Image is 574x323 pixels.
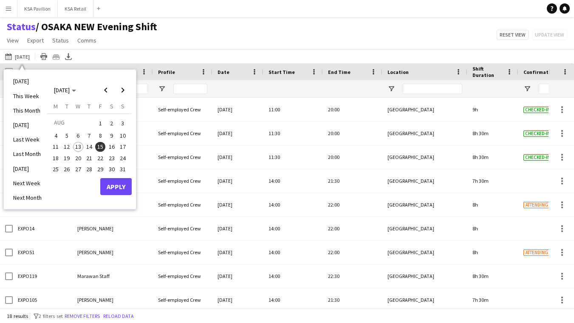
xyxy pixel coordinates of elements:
span: 6 [73,130,83,141]
div: Self-employed Crew [153,169,212,193]
button: 30-08-2025 [106,164,117,175]
span: Name [77,69,91,75]
button: Open Filter Menu [523,85,531,93]
a: Status [49,35,72,46]
div: 8h 30m [467,145,518,169]
li: [DATE] [8,118,47,132]
span: 24 [118,153,128,163]
div: 22:30 [323,264,382,288]
div: 8h 30m [467,264,518,288]
div: 20:00 [323,145,382,169]
span: 25 [51,164,61,174]
span: 4 [51,130,61,141]
button: 18-08-2025 [50,153,61,164]
div: 11:30 [263,122,323,145]
span: 31 [118,164,128,174]
div: 22:00 [323,241,382,264]
button: 17-08-2025 [117,141,128,152]
div: [DATE] [212,241,263,264]
a: Status [7,20,36,33]
span: 11 [51,142,61,152]
li: This Month [8,103,47,118]
span: 3 [118,117,128,129]
button: Open Filter Menu [158,85,166,93]
button: 10-08-2025 [117,130,128,141]
div: Self-employed Crew [153,217,212,240]
div: 22:00 [323,193,382,216]
div: 20:00 [323,98,382,121]
li: This Week [8,89,47,103]
div: [DATE] [212,169,263,193]
div: 14:00 [263,264,323,288]
span: End Time [328,69,351,75]
button: 04-08-2025 [50,130,61,141]
span: F [99,102,102,110]
button: Remove filters [63,312,102,321]
span: 13 [73,142,83,152]
li: Last Month [8,147,47,161]
div: 9h [467,98,518,121]
span: [DATE] [54,86,70,94]
li: Next Month [8,190,47,205]
span: Profile [158,69,175,75]
div: [GEOGRAPHIC_DATA] [382,264,467,288]
button: 09-08-2025 [106,130,117,141]
div: 8h 30m [467,122,518,145]
button: 13-08-2025 [73,141,84,152]
div: 21:30 [323,288,382,312]
div: 14:00 [263,241,323,264]
div: 8h [467,241,518,264]
span: M [54,102,58,110]
button: 20-08-2025 [73,153,84,164]
span: S [110,102,113,110]
div: 14:00 [263,193,323,216]
a: View [3,35,22,46]
button: 02-08-2025 [106,117,117,130]
button: 14-08-2025 [84,141,95,152]
span: View [7,37,19,44]
div: Self-employed Crew [153,193,212,216]
div: [DATE] [212,193,263,216]
span: 26 [62,164,72,174]
div: [DATE] [212,288,263,312]
span: 16 [107,142,117,152]
li: [DATE] [8,161,47,176]
span: [PERSON_NAME] [77,297,113,303]
button: 22-08-2025 [95,153,106,164]
button: 28-08-2025 [84,164,95,175]
div: Self-employed Crew [153,98,212,121]
li: Next Week [8,176,47,190]
span: Checked-in [523,107,552,113]
button: Next month [114,82,131,99]
span: S [121,102,124,110]
button: Apply [100,178,132,195]
div: Self-employed Crew [153,264,212,288]
span: Attending [523,202,550,208]
span: T [88,102,90,110]
div: Self-employed Crew [153,145,212,169]
span: 14 [84,142,94,152]
app-action-btn: Print [39,51,49,62]
button: 27-08-2025 [73,164,84,175]
div: 14:00 [263,169,323,193]
button: 23-08-2025 [106,153,117,164]
li: Last Week [8,132,47,147]
div: EXPO119 [13,264,72,288]
span: 21 [84,153,94,163]
span: [PERSON_NAME] [77,225,113,232]
button: 06-08-2025 [73,130,84,141]
div: EXPO51 [13,241,72,264]
div: [GEOGRAPHIC_DATA] [382,169,467,193]
span: 19 [62,153,72,163]
div: EXPO14 [13,217,72,240]
div: 22:00 [323,217,382,240]
button: KSA Retail [58,0,93,17]
span: Marawan Staff [77,273,110,279]
span: 10 [118,130,128,141]
div: 8h [467,193,518,216]
app-action-btn: Export XLSX [63,51,74,62]
span: Start Time [269,69,295,75]
span: OSAKA NEW Evening Shift [36,20,157,33]
button: Open Filter Menu [387,85,395,93]
span: Comms [77,37,96,44]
